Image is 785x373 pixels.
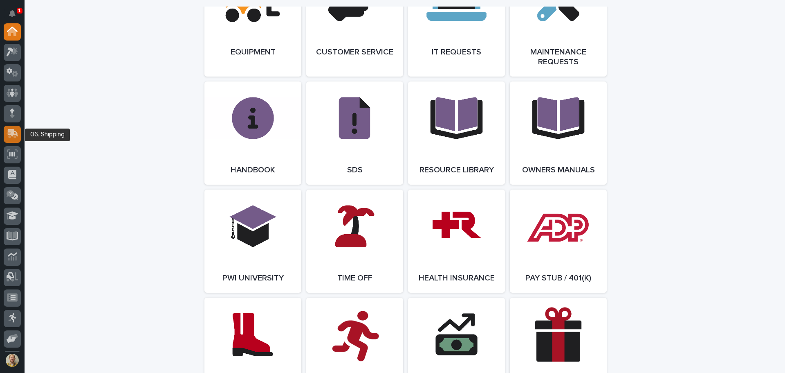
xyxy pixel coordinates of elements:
[204,81,301,185] a: Handbook
[10,10,21,23] div: Notifications1
[306,190,403,293] a: Time Off
[4,5,21,22] button: Notifications
[510,190,607,293] a: Pay Stub / 401(k)
[204,190,301,293] a: PWI University
[306,81,403,185] a: SDS
[4,352,21,369] button: users-avatar
[408,190,505,293] a: Health Insurance
[408,81,505,185] a: Resource Library
[18,8,21,14] p: 1
[510,81,607,185] a: Owners Manuals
